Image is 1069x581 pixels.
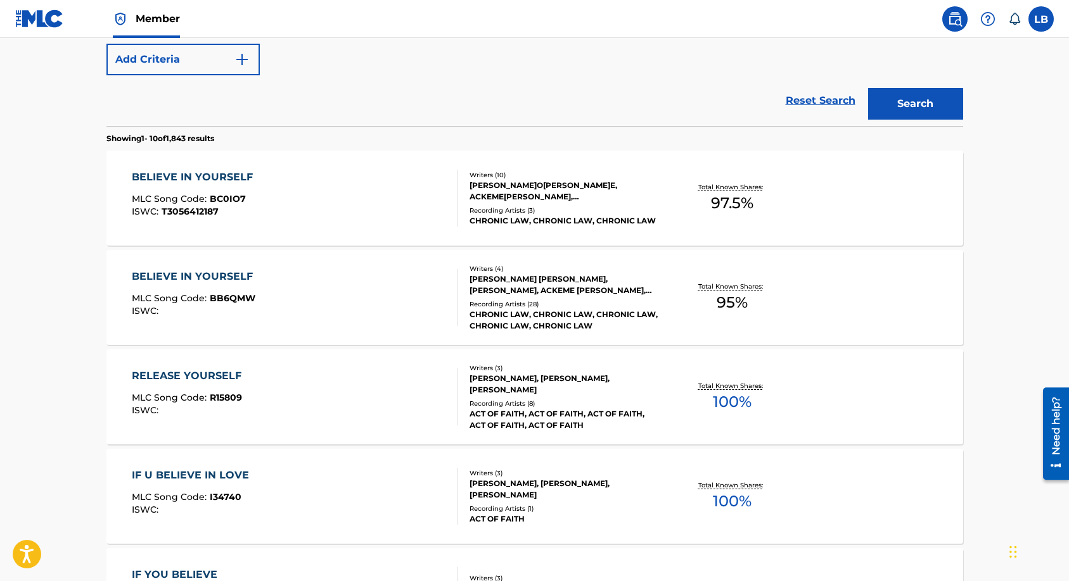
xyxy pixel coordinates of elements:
div: Drag [1009,533,1017,571]
span: I34740 [210,491,241,503]
div: [PERSON_NAME] [PERSON_NAME], [PERSON_NAME], ACKEME [PERSON_NAME], [PERSON_NAME] [470,273,661,296]
p: Total Known Shares: [698,282,766,291]
div: BELIEVE IN YOURSELF [132,170,259,185]
img: search [947,11,963,27]
div: ACT OF FAITH, ACT OF FAITH, ACT OF FAITH, ACT OF FAITH, ACT OF FAITH [470,408,661,431]
a: Reset Search [779,87,862,115]
div: Recording Artists ( 8 ) [470,399,661,408]
div: Help [975,6,1001,32]
button: Add Criteria [106,44,260,75]
span: ISWC : [132,504,162,515]
div: User Menu [1028,6,1054,32]
span: 100 % [713,490,752,513]
span: MLC Song Code : [132,292,210,304]
div: Writers ( 10 ) [470,170,661,180]
a: BELIEVE IN YOURSELFMLC Song Code:BB6QMWISWC:Writers (4)[PERSON_NAME] [PERSON_NAME], [PERSON_NAME]... [106,250,963,345]
img: MLC Logo [15,9,64,28]
div: Recording Artists ( 28 ) [470,299,661,309]
span: MLC Song Code : [132,392,210,403]
a: IF U BELIEVE IN LOVEMLC Song Code:I34740ISWC:Writers (3)[PERSON_NAME], [PERSON_NAME], [PERSON_NAM... [106,449,963,544]
div: CHRONIC LAW, CHRONIC LAW, CHRONIC LAW, CHRONIC LAW, CHRONIC LAW [470,309,661,332]
button: Search [868,88,963,120]
span: ISWC : [132,404,162,416]
div: Writers ( 3 ) [470,363,661,373]
p: Showing 1 - 10 of 1,843 results [106,133,214,144]
p: Total Known Shares: [698,480,766,490]
div: ACT OF FAITH [470,513,661,525]
div: [PERSON_NAME]O[PERSON_NAME]E, ACKEME[PERSON_NAME],[PERSON_NAME]E[PERSON_NAME]R,[PERSON_NAME],[PER... [470,180,661,203]
iframe: Resource Center [1034,383,1069,485]
div: [PERSON_NAME], [PERSON_NAME], [PERSON_NAME] [470,373,661,396]
span: MLC Song Code : [132,193,210,204]
span: ISWC : [132,206,162,217]
div: [PERSON_NAME], [PERSON_NAME], [PERSON_NAME] [470,478,661,501]
div: BELIEVE IN YOURSELF [132,269,259,284]
span: BC0IO7 [210,193,246,204]
span: ISWC : [132,305,162,316]
span: R15809 [210,392,242,403]
div: Recording Artists ( 1 ) [470,504,661,513]
span: Member [136,11,180,26]
div: Notifications [1008,13,1021,25]
a: BELIEVE IN YOURSELFMLC Song Code:BC0IO7ISWC:T3056412187Writers (10)[PERSON_NAME]O[PERSON_NAME]E, ... [106,151,963,246]
p: Total Known Shares: [698,381,766,390]
p: Total Known Shares: [698,182,766,192]
span: MLC Song Code : [132,491,210,503]
img: 9d2ae6d4665cec9f34b9.svg [234,52,250,67]
span: 95 % [717,291,748,314]
div: Recording Artists ( 3 ) [470,206,661,215]
img: Top Rightsholder [113,11,128,27]
div: CHRONIC LAW, CHRONIC LAW, CHRONIC LAW [470,215,661,227]
div: IF U BELIEVE IN LOVE [132,468,255,483]
a: Public Search [942,6,968,32]
span: T3056412187 [162,206,219,217]
span: 100 % [713,390,752,413]
img: help [980,11,995,27]
span: 97.5 % [711,192,753,215]
div: RELEASE YOURSELF [132,368,248,384]
span: BB6QMW [210,292,255,304]
div: Writers ( 4 ) [470,264,661,273]
iframe: Chat Widget [1006,520,1069,581]
div: Writers ( 3 ) [470,468,661,478]
a: RELEASE YOURSELFMLC Song Code:R15809ISWC:Writers (3)[PERSON_NAME], [PERSON_NAME], [PERSON_NAME]Re... [106,349,963,444]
